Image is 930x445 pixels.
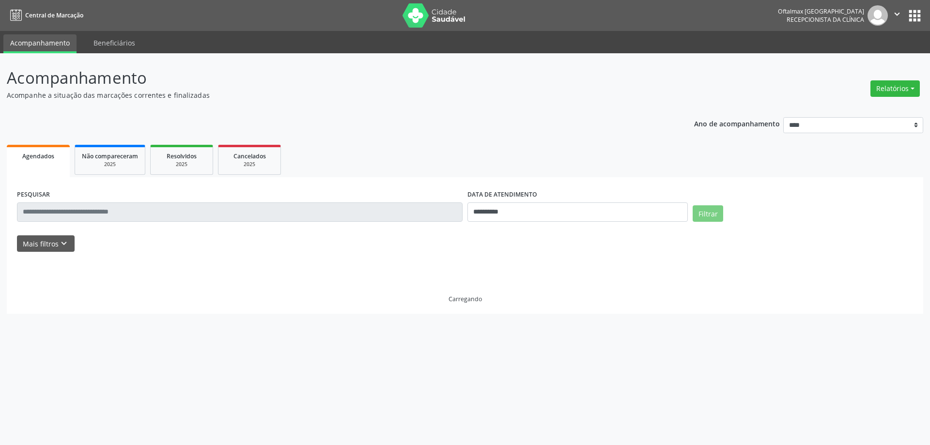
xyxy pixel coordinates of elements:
[7,90,648,100] p: Acompanhe a situação das marcações correntes e finalizadas
[7,66,648,90] p: Acompanhamento
[157,161,206,168] div: 2025
[25,11,83,19] span: Central de Marcação
[906,7,923,24] button: apps
[892,9,902,19] i: 
[59,238,69,249] i: keyboard_arrow_down
[7,7,83,23] a: Central de Marcação
[22,152,54,160] span: Agendados
[167,152,197,160] span: Resolvidos
[888,5,906,26] button: 
[17,235,75,252] button: Mais filtroskeyboard_arrow_down
[778,7,864,15] div: Oftalmax [GEOGRAPHIC_DATA]
[787,15,864,24] span: Recepcionista da clínica
[17,187,50,202] label: PESQUISAR
[233,152,266,160] span: Cancelados
[225,161,274,168] div: 2025
[82,152,138,160] span: Não compareceram
[467,187,537,202] label: DATA DE ATENDIMENTO
[693,205,723,222] button: Filtrar
[82,161,138,168] div: 2025
[868,5,888,26] img: img
[870,80,920,97] button: Relatórios
[3,34,77,53] a: Acompanhamento
[449,295,482,303] div: Carregando
[694,117,780,129] p: Ano de acompanhamento
[87,34,142,51] a: Beneficiários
